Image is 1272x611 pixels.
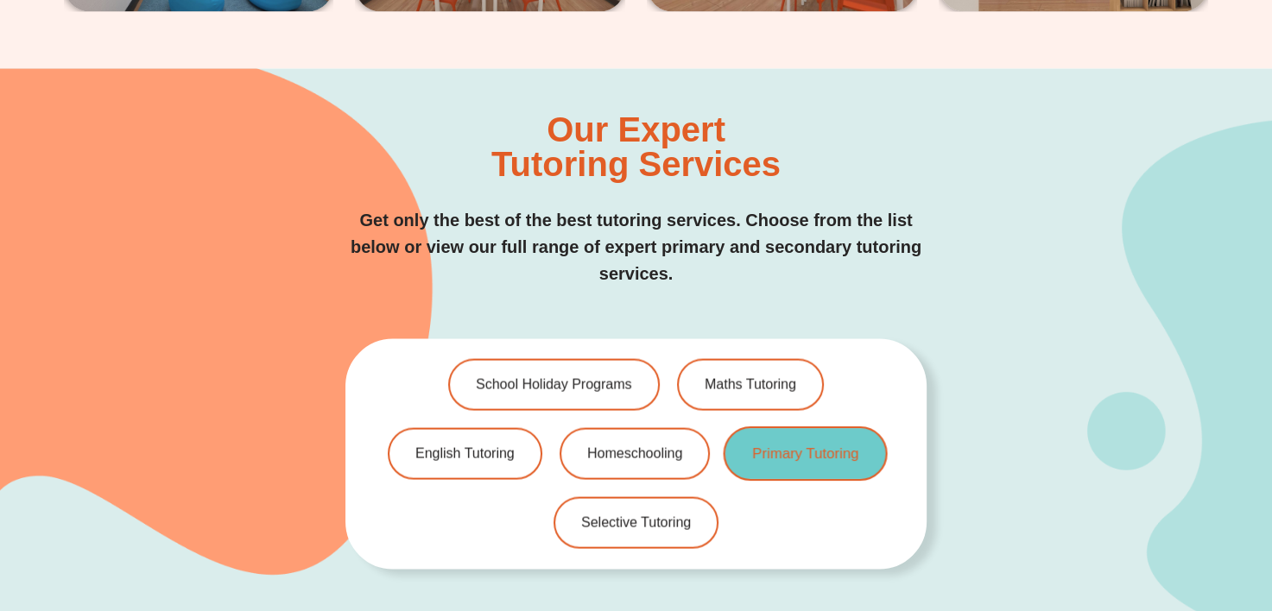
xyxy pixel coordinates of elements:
[345,207,927,287] p: Get only the best of the best tutoring services. Choose from the list below or view our full rang...
[476,378,632,392] span: School Holiday Programs
[491,112,781,181] h2: Our Expert Tutoring Services
[415,447,515,461] span: English Tutoring
[581,516,691,530] span: Selective Tutoring
[677,359,824,411] a: Maths Tutoring
[554,497,718,549] a: Selective Tutoring
[1186,528,1272,611] iframe: Chat Widget
[448,359,660,411] a: School Holiday Programs
[560,428,710,480] a: Homeschooling
[388,428,542,480] a: English Tutoring
[705,378,796,392] span: Maths Tutoring
[587,447,682,461] span: Homeschooling
[752,447,858,462] span: Primary Tutoring
[724,427,888,482] a: Primary Tutoring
